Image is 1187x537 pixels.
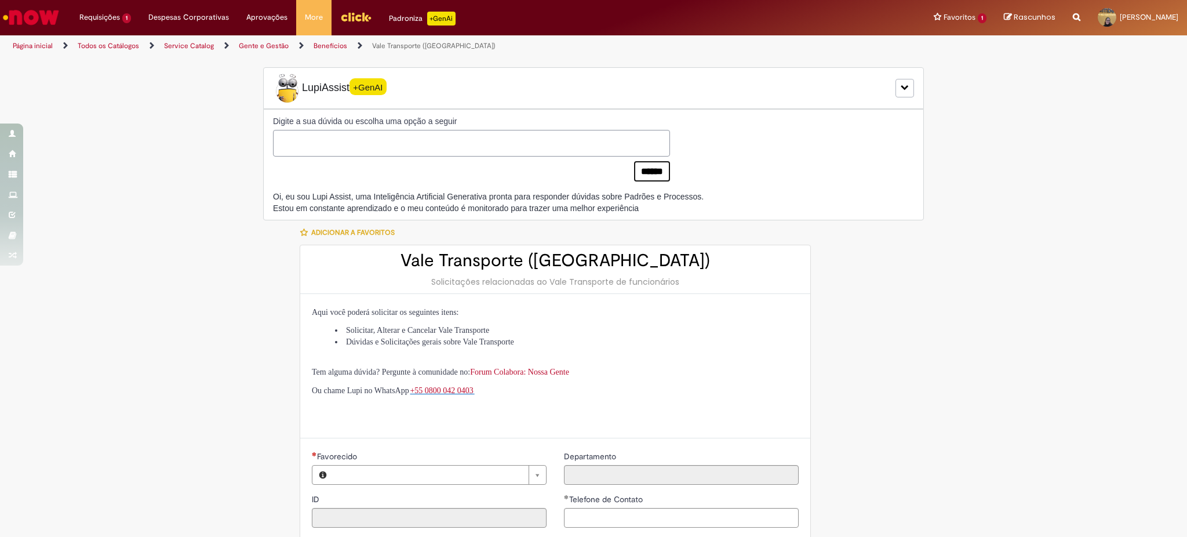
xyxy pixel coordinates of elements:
span: Necessários [312,452,317,456]
span: Somente leitura - ID [312,494,322,505]
button: Favorecido, Visualizar este registro [312,466,333,484]
span: More [305,12,323,23]
a: Rascunhos [1004,12,1055,23]
span: LupiAssist [273,74,387,103]
input: Telefone de Contato [564,508,799,528]
span: Telefone de Contato [569,494,645,505]
div: Solicitações relacionadas ao Vale Transporte de funcionários [312,276,799,288]
span: Requisições [79,12,120,23]
a: Limpar campo Favorecido [333,466,546,484]
span: 1 [978,13,986,23]
div: LupiLupiAssist+GenAI [263,67,924,109]
a: Todos os Catálogos [78,41,139,50]
a: Service Catalog [164,41,214,50]
span: Aprovações [246,12,287,23]
button: Adicionar a Favoritos [300,220,401,245]
h2: Vale Transporte ([GEOGRAPHIC_DATA]) [312,251,799,270]
li: Solicitar, Alterar e Cancelar Vale Transporte [335,325,799,336]
a: Vale Transporte ([GEOGRAPHIC_DATA]) [372,41,496,50]
span: Despesas Corporativas [148,12,229,23]
span: Favoritos [944,12,975,23]
span: Obrigatório Preenchido [564,495,569,499]
img: Lupi [273,74,302,103]
img: click_logo_yellow_360x200.png [340,8,372,26]
span: Rascunhos [1014,12,1055,23]
div: Padroniza [389,12,456,26]
span: Necessários - Favorecido [317,451,359,462]
span: Somente leitura - Departamento [564,451,618,462]
div: Oi, eu sou Lupi Assist, uma Inteligência Artificial Generativa pronta para responder dúvidas sobr... [273,191,704,214]
span: [PERSON_NAME] [1120,12,1178,22]
span: Tem alguma dúvida? Pergunte à comunidade no: [312,368,569,376]
span: Adicionar a Favoritos [311,228,395,237]
a: +55 0800 042 0403 [410,385,474,395]
span: +GenAI [349,78,387,95]
label: Digite a sua dúvida ou escolha uma opção a seguir [273,115,670,127]
span: Ou chame Lupi no WhatsApp [312,386,409,395]
input: Departamento [564,465,799,485]
li: Dúvidas e Solicitações gerais sobre Vale Transporte [335,336,799,348]
a: Forum Colabora: Nossa Gente [470,368,569,376]
input: ID [312,508,547,528]
a: Benefícios [314,41,347,50]
label: Somente leitura - Departamento [564,451,618,462]
ul: Trilhas de página [9,35,782,57]
img: ServiceNow [1,6,61,29]
label: Somente leitura - ID [312,494,322,505]
a: Página inicial [13,41,53,50]
span: Aqui você poderá solicitar os seguintes itens: [312,308,459,317]
a: Gente e Gestão [239,41,289,50]
span: 1 [122,13,131,23]
p: +GenAi [427,12,456,26]
span: +55 0800 042 0403 [410,386,473,395]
